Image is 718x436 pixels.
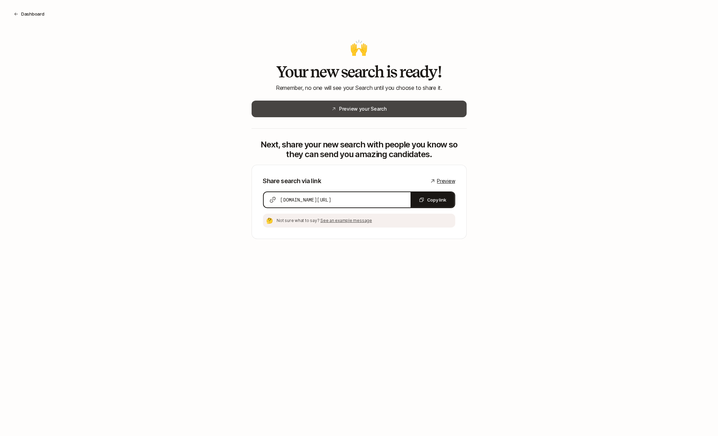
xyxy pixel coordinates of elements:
[252,40,467,55] p: 🙌
[430,177,455,185] a: Preview
[252,63,467,80] h2: Your new search is ready!
[320,218,372,223] span: See an example message
[252,83,467,92] p: Remember, no one will see your Search until you choose to share it.
[411,192,455,207] button: Copy link
[437,177,455,185] span: Preview
[263,176,321,186] p: Share search via link
[8,8,50,20] button: Dashboard
[266,216,274,225] div: 🤔
[252,101,467,117] button: Preview your Search
[252,140,467,159] p: Next, share your new search with people you know so they can send you amazing candidates.
[280,196,331,203] span: [DOMAIN_NAME][URL]
[277,217,453,224] p: Not sure what to say?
